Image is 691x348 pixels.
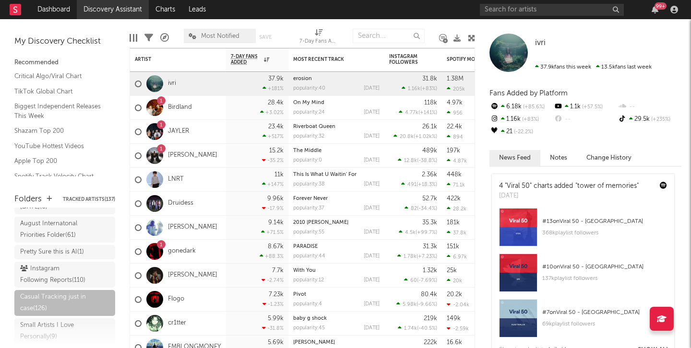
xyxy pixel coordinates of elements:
[447,315,461,322] div: 149k
[422,172,437,178] div: 2.36k
[396,301,437,307] div: ( )
[135,57,207,62] div: Artist
[293,148,380,153] div: The Middle
[447,76,464,82] div: 1.38M
[447,100,463,106] div: 4.97k
[269,291,284,298] div: 7.23k
[293,292,380,297] div: Pivot
[489,126,553,138] div: 21
[542,273,667,284] div: 137k playlist followers
[618,101,681,113] div: --
[293,254,325,259] div: popularity: 44
[364,134,380,139] div: [DATE]
[262,205,284,211] div: -17.9 %
[401,181,437,187] div: ( )
[14,101,106,121] a: Biggest Independent Releases This Week
[20,291,88,314] div: Casual Tracking just in case ( 126 )
[542,318,667,330] div: 69k playlist followers
[424,100,437,106] div: 118k
[168,128,189,136] a: JAYLER
[418,254,436,259] span: +7.23 %
[262,277,284,283] div: -2.74 %
[268,100,284,106] div: 28.4k
[293,278,324,283] div: popularity: 12
[20,320,88,343] div: Small Artists I Love Personally ( 9 )
[20,263,88,286] div: Instagram Following Reports ( 110 )
[14,318,115,344] a: Small Artists I Love Personally(9)
[268,315,284,322] div: 5.99k
[418,278,436,283] span: -7.69 %
[650,117,670,122] span: +235 %
[267,196,284,202] div: 9.96k
[14,290,115,316] a: Casual Tracking just in case(126)
[447,206,466,212] div: 28.2k
[521,117,539,122] span: +83 %
[262,133,284,139] div: +517 %
[447,325,469,332] div: -2.59k
[407,182,417,187] span: 491
[262,301,284,307] div: -1.23 %
[14,171,106,182] a: Spotify Track Velocity Chart
[293,196,328,201] a: Forever Never
[418,158,436,163] span: -38.8 %
[14,36,115,47] div: My Discovery Checklist
[293,196,380,201] div: Forever Never
[422,86,436,92] span: +83 %
[499,181,639,191] div: 4 "Viral 50" charts added
[160,24,169,52] div: A&R Pipeline
[20,246,84,258] div: Pretty Sure this is AI ( 1 )
[447,110,463,116] div: 956
[489,150,540,166] button: News Feed
[260,253,284,259] div: +88.3 %
[447,220,460,226] div: 181k
[168,175,184,184] a: LNRT
[293,100,380,105] div: On My Mind
[293,316,380,321] div: baby g shock
[268,220,284,226] div: 9.14k
[423,244,437,250] div: 31.3k
[260,109,284,116] div: +3.02 %
[293,230,324,235] div: popularity: 55
[420,110,436,116] span: +141 %
[353,29,425,43] input: Search...
[14,57,115,69] div: Recommended
[447,124,462,130] div: 22.4k
[14,126,106,136] a: Shazam Top 200
[293,100,324,105] a: On My Mind
[364,110,380,115] div: [DATE]
[415,134,436,139] span: +1.02k %
[364,302,380,307] div: [DATE]
[268,76,284,82] div: 37.9k
[418,206,436,211] span: -34.4 %
[293,124,380,129] div: Riverboat Queen
[262,157,284,163] div: -35.2 %
[535,64,591,70] span: 37.9k fans this week
[447,182,465,188] div: 71.1k
[293,316,327,321] a: baby g shock
[618,113,681,126] div: 29.5k
[272,267,284,274] div: 7.7k
[293,86,325,91] div: popularity: 40
[411,206,417,211] span: 82
[293,302,322,307] div: popularity: 4
[480,4,624,16] input: Search for artists
[542,307,667,318] div: # 7 on Viral 50 - [GEOGRAPHIC_DATA]
[447,244,459,250] div: 151k
[293,148,322,153] a: The Middle
[542,216,667,227] div: # 13 on Viral 50 - [GEOGRAPHIC_DATA]
[652,6,658,13] button: 99+
[408,86,420,92] span: 1.16k
[398,325,437,331] div: ( )
[404,254,417,259] span: 1.78k
[397,253,437,259] div: ( )
[63,197,115,202] button: Tracked Artists(137)
[447,267,457,274] div: 25k
[492,208,674,254] a: #13onViral 50 - [GEOGRAPHIC_DATA]368kplaylist followers
[512,129,533,135] span: -22.2 %
[421,291,437,298] div: 80.4k
[447,254,467,260] div: 6.97k
[553,101,617,113] div: 1.1k
[447,86,465,92] div: 205k
[400,134,414,139] span: 20.8k
[14,217,115,243] a: August Internatonal Priorities Folder(61)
